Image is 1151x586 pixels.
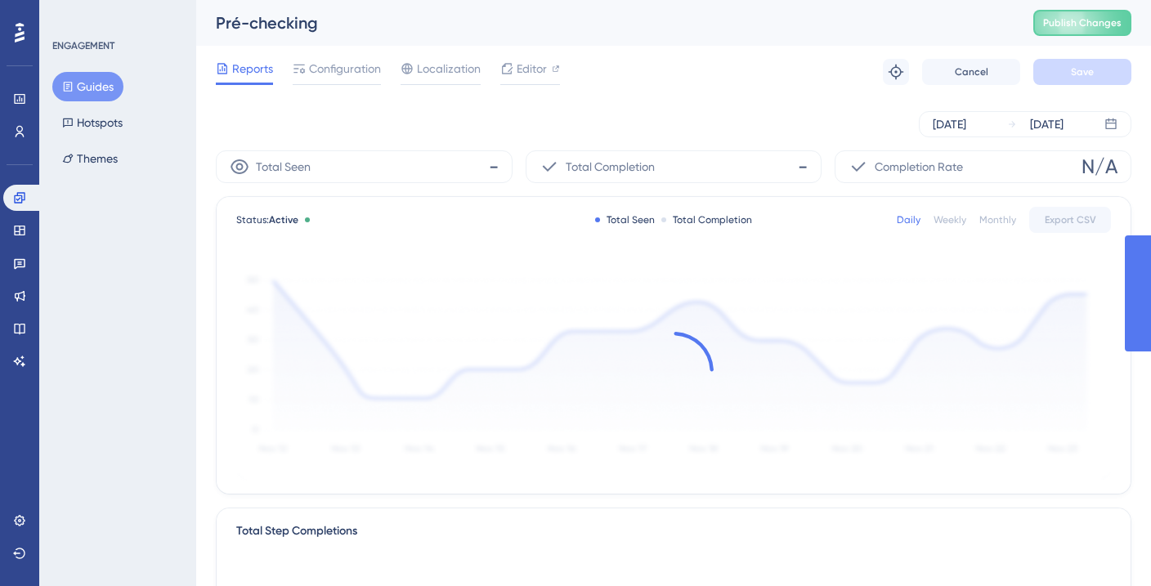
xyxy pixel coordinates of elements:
[489,154,499,180] span: -
[52,144,128,173] button: Themes
[1043,16,1122,29] span: Publish Changes
[52,72,123,101] button: Guides
[922,59,1020,85] button: Cancel
[875,157,963,177] span: Completion Rate
[1033,59,1131,85] button: Save
[955,65,988,78] span: Cancel
[236,521,357,541] div: Total Step Completions
[417,59,481,78] span: Localization
[216,11,992,34] div: Pré-checking
[934,213,966,226] div: Weekly
[52,108,132,137] button: Hotspots
[232,59,273,78] span: Reports
[933,114,966,134] div: [DATE]
[269,214,298,226] span: Active
[309,59,381,78] span: Configuration
[517,59,547,78] span: Editor
[1030,114,1064,134] div: [DATE]
[1071,65,1094,78] span: Save
[566,157,655,177] span: Total Completion
[661,213,752,226] div: Total Completion
[1082,521,1131,570] iframe: UserGuiding AI Assistant Launcher
[1029,207,1111,233] button: Export CSV
[1082,154,1117,180] span: N/A
[52,39,114,52] div: ENGAGEMENT
[1033,10,1131,36] button: Publish Changes
[798,154,808,180] span: -
[595,213,655,226] div: Total Seen
[979,213,1016,226] div: Monthly
[256,157,311,177] span: Total Seen
[1045,213,1096,226] span: Export CSV
[236,213,298,226] span: Status:
[897,213,920,226] div: Daily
